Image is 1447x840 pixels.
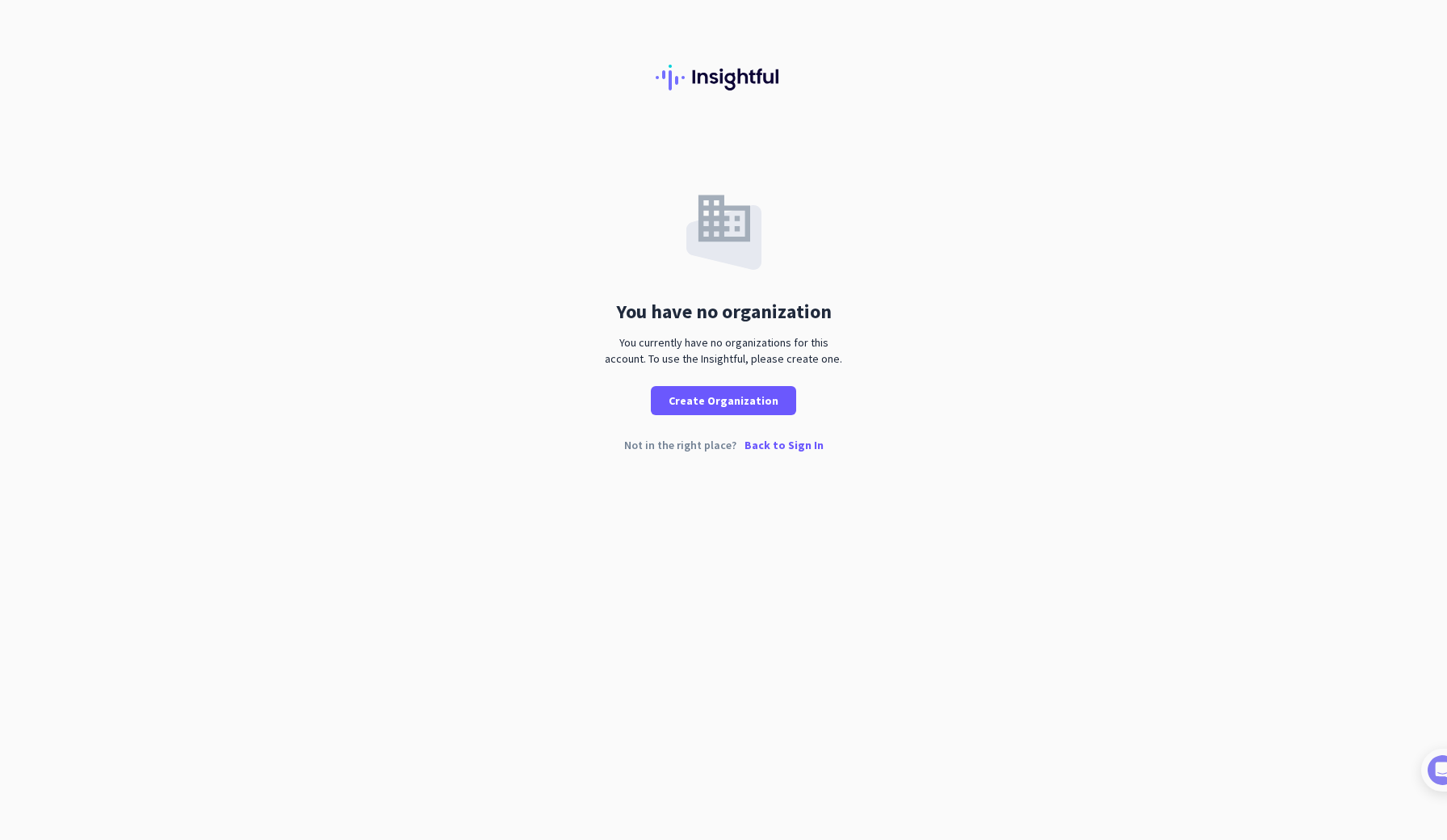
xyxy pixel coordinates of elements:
[744,439,824,451] p: Back to Sign In
[598,334,849,367] div: You currently have no organizations for this account. To use the Insightful, please create one.
[651,386,796,415] button: Create Organization
[669,393,778,409] span: Create Organization
[656,65,791,90] img: Insightful
[616,302,832,321] div: You have no organization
